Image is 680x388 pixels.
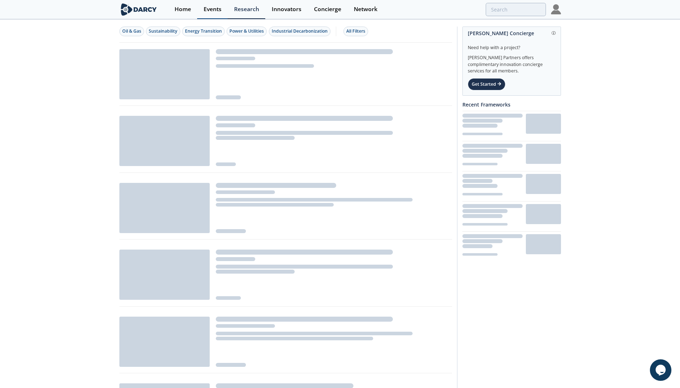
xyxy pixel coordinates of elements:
div: Innovators [272,6,301,12]
div: Research [234,6,259,12]
div: Network [354,6,377,12]
button: Sustainability [146,27,180,36]
iframe: chat widget [650,359,673,381]
input: Advanced Search [486,3,546,16]
img: logo-wide.svg [119,3,158,16]
div: All Filters [346,28,365,34]
img: information.svg [552,31,556,35]
div: Get Started [468,78,505,90]
div: Oil & Gas [122,28,141,34]
div: Sustainability [149,28,177,34]
div: Recent Frameworks [462,98,561,111]
div: [PERSON_NAME] Partners offers complimentary innovation concierge services for all members. [468,51,556,75]
div: Home [175,6,191,12]
div: Industrial Decarbonization [272,28,328,34]
div: Energy Transition [185,28,222,34]
button: Energy Transition [182,27,225,36]
img: Profile [551,4,561,14]
div: Concierge [314,6,341,12]
div: Power & Utilities [229,28,264,34]
div: Need help with a project? [468,39,556,51]
button: Industrial Decarbonization [269,27,331,36]
button: All Filters [343,27,368,36]
button: Power & Utilities [227,27,267,36]
div: Events [204,6,222,12]
div: [PERSON_NAME] Concierge [468,27,556,39]
button: Oil & Gas [119,27,144,36]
